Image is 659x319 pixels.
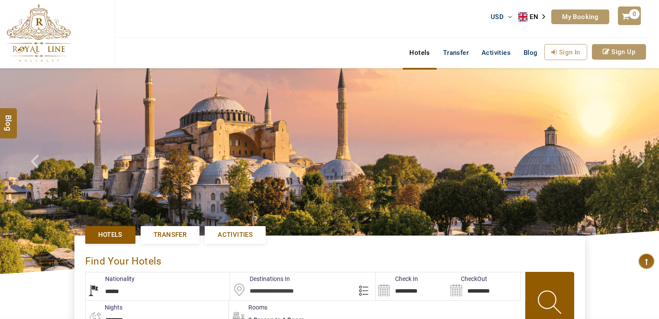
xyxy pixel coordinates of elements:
a: EN [518,10,551,23]
label: Nationality [86,274,135,283]
aside: Language selected: English [518,10,551,23]
a: Sign Up [592,44,646,60]
label: nights [85,303,122,312]
span: Hotels [98,230,122,239]
a: Transfer [141,226,199,244]
a: Hotels [403,44,436,61]
a: Activities [475,44,517,61]
img: The Royal Line Holidays [6,4,71,62]
a: Hotels [85,226,135,244]
a: Check next prev [20,68,53,274]
a: Sign In [544,44,587,60]
a: Check next image [626,68,659,274]
span: Transfer [154,230,186,239]
input: Search [448,272,520,300]
span: USD [491,13,504,21]
span: Blog [3,115,14,122]
a: Blog [517,44,544,61]
label: Check In [376,274,418,283]
a: Transfer [437,44,475,61]
div: Find Your Hotels [85,246,574,272]
label: Rooms [229,303,267,312]
a: Activities [205,226,266,244]
input: Search [376,272,448,300]
label: Destinations In [230,274,290,283]
span: Activities [218,230,253,239]
div: Language [518,10,551,23]
label: CheckOut [448,274,487,283]
span: 0 [629,9,640,19]
span: Blog [524,49,538,57]
a: My Booking [551,10,609,24]
a: 0 [618,6,640,25]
